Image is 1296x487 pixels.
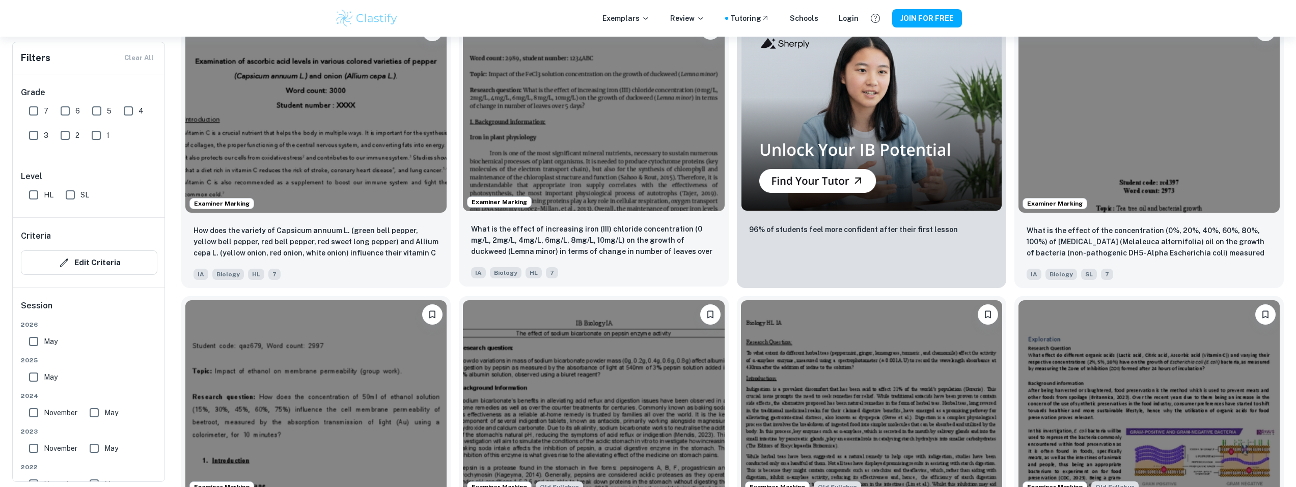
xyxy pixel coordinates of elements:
p: Review [670,13,705,24]
span: 7 [546,267,558,278]
span: May [44,336,58,347]
span: HL [44,189,53,200]
a: Login [839,13,859,24]
a: Tutoring [730,13,769,24]
button: Help and Feedback [867,10,884,27]
span: 7 [44,105,48,117]
p: Exemplars [602,13,650,24]
a: Examiner MarkingPlease log in to bookmark exemplarsWhat is the effect of increasing iron (III) ch... [459,13,728,288]
span: Biology [1045,269,1077,280]
button: Edit Criteria [21,250,157,275]
span: 7 [1101,269,1113,280]
span: May [44,371,58,383]
img: Clastify logo [335,8,399,28]
span: 2023 [21,427,157,436]
p: What is the effect of the concentration (0%, 20%, 40%, 60%, 80%, 100%) of tea tree (Melaleuca alt... [1027,225,1272,260]
span: SL [1081,269,1097,280]
span: Biology [490,267,521,278]
button: Please log in to bookmark exemplars [1255,304,1276,325]
span: 2022 [21,463,157,472]
img: Biology IA example thumbnail: What is the effect of increasing iron (I [463,15,724,211]
a: Examiner MarkingPlease log in to bookmark exemplarsHow does the variety of Capsicum annuum L. (gr... [181,13,451,288]
p: 96% of students feel more confident after their first lesson [749,224,958,235]
h6: Grade [21,87,157,99]
h6: Filters [21,51,50,65]
span: 2024 [21,391,157,400]
span: May [104,407,118,418]
span: 3 [44,130,48,141]
span: HL [526,267,542,278]
span: 1 [106,130,109,141]
img: Thumbnail [741,17,1002,211]
span: November [44,407,77,418]
span: Examiner Marking [190,199,254,208]
span: HL [248,269,264,280]
button: Please log in to bookmark exemplars [700,304,721,325]
span: 4 [139,105,144,117]
span: IA [1027,269,1041,280]
button: JOIN FOR FREE [892,9,962,27]
span: 2026 [21,320,157,329]
span: IA [471,267,486,278]
p: How does the variety of Capsicum annuum L. (green bell pepper, yellow bell pepper, red bell peppe... [194,225,438,260]
h6: Session [21,300,157,320]
span: 5 [107,105,112,117]
a: Thumbnail96% of students feel more confident after their first lesson [737,13,1006,288]
p: What is the effect of increasing iron (III) chloride concentration (0 mg/L, 2mg/L, 4mg/L, 6mg/L, ... [471,223,716,258]
h6: Criteria [21,230,51,242]
span: November [44,443,77,454]
span: Biology [212,269,244,280]
img: Biology IA example thumbnail: How does the variety of Capsicum annuum [185,17,447,213]
span: Examiner Marking [467,197,531,207]
span: 6 [75,105,80,117]
span: 2 [75,130,79,141]
img: Biology IA example thumbnail: What is the effect of the concentration [1018,17,1280,213]
button: Please log in to bookmark exemplars [978,304,998,325]
span: SL [80,189,89,200]
span: 7 [268,269,281,280]
span: 2025 [21,356,157,365]
span: May [104,443,118,454]
a: Schools [790,13,818,24]
button: Please log in to bookmark exemplars [422,304,443,325]
a: Examiner MarkingPlease log in to bookmark exemplarsWhat is the effect of the concentration (0%, 2... [1014,13,1284,288]
span: Examiner Marking [1023,199,1087,208]
h6: Level [21,170,157,183]
span: IA [194,269,208,280]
